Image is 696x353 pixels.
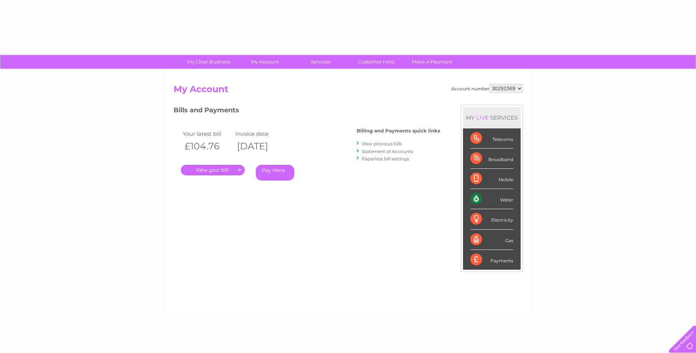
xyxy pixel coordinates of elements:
[256,165,294,181] a: Pay Here
[362,156,409,161] a: Paperless bill settings
[234,55,295,69] a: My Account
[470,149,513,169] div: Broadband
[470,169,513,189] div: Mobile
[470,230,513,250] div: Gas
[470,128,513,149] div: Telecoms
[233,129,286,139] td: Invoice date
[181,165,245,175] a: .
[181,129,234,139] td: Your latest bill
[174,84,523,98] h2: My Account
[357,128,440,134] h4: Billing and Payments quick links
[402,55,462,69] a: Make A Payment
[470,209,513,229] div: Electricity
[290,55,351,69] a: Services
[470,189,513,209] div: Water
[174,105,440,118] h3: Bills and Payments
[179,55,239,69] a: My Clear Business
[470,250,513,270] div: Payments
[475,114,490,121] div: LIVE
[346,55,407,69] a: Customer Help
[181,139,234,154] th: £104.76
[463,107,521,128] div: MY SERVICES
[362,149,413,154] a: Statement of Accounts
[233,139,286,154] th: [DATE]
[451,84,523,93] div: Account number
[362,141,402,146] a: View previous bills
